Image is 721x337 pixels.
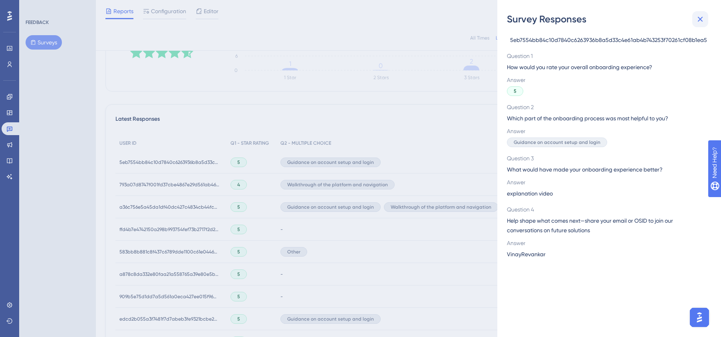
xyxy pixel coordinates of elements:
span: Question 3 [507,154,705,163]
span: Help shape what comes next—share your email or OSID to join our conversations on future solutions [507,216,705,235]
span: Answer [507,238,705,248]
span: Answer [507,177,705,187]
span: Question 2 [507,102,705,112]
span: How would you rate your overall onboarding experience? [507,62,705,72]
span: VinayRevankar [507,249,546,259]
span: 5eb7554bb84c10d7840c6263936b8a5d33c4e61ab4b743253f70261cf08b1ea5 [510,35,707,45]
iframe: UserGuiding AI Assistant Launcher [687,305,711,329]
span: Which part of the onboarding process was most helpful to you? [507,114,705,123]
span: Guidance on account setup and login [514,139,600,146]
span: Question 1 [507,51,705,61]
span: Answer [507,75,705,85]
span: What would have made your onboarding experience better? [507,165,705,174]
span: Question 4 [507,205,705,214]
span: 5 [514,88,516,94]
span: Need Help? [19,2,50,12]
span: explanation video [507,189,553,198]
span: Answer [507,126,705,136]
div: Survey Responses [507,13,711,26]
